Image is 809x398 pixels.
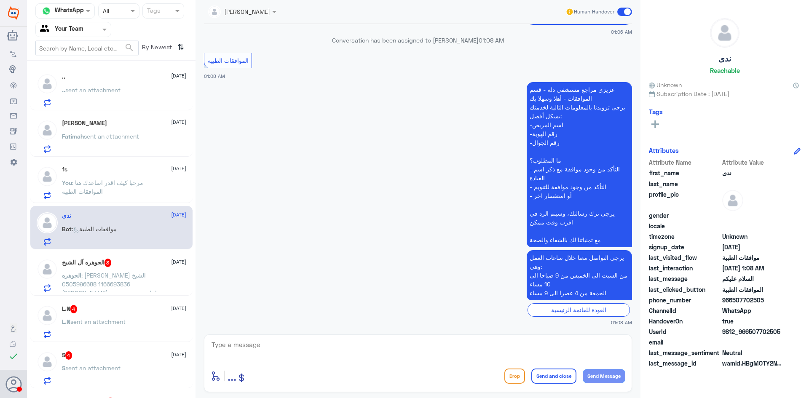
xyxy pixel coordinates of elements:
[104,259,112,267] span: 3
[62,212,71,219] h5: ندى
[65,364,121,371] span: sent an attachment
[649,222,721,230] span: locale
[722,232,783,241] span: Unknown
[62,364,65,371] span: S
[84,133,139,140] span: sent an attachment
[611,28,632,35] span: 01:06 AM
[649,190,721,209] span: profile_pic
[124,41,134,55] button: search
[504,369,525,384] button: Drop
[722,327,783,336] span: 9812_966507702505
[171,211,186,219] span: [DATE]
[228,368,236,383] span: ...
[710,19,739,47] img: defaultAdmin.png
[649,232,721,241] span: timezone
[70,305,78,313] span: 4
[722,222,783,230] span: null
[72,225,117,232] span: : موافقات الطبية
[37,120,58,141] img: defaultAdmin.png
[722,243,783,251] span: 2024-11-10T14:21:49.01Z
[36,40,138,56] input: Search by Name, Local etc…
[722,211,783,220] span: null
[208,57,249,64] span: الموافقات الطبية
[62,259,112,267] h5: الجوهره آل الشيخ
[649,306,721,315] span: ChannelId
[649,264,721,272] span: last_interaction
[722,158,783,167] span: Attribute Value
[8,6,19,20] img: Widebot Logo
[62,86,65,93] span: ..
[8,351,19,361] i: check
[722,264,783,272] span: 2025-09-28T22:08:25.922Z
[62,272,157,341] span: : [PERSON_NAME] الشيخ 1166693836 0505996688 [PERSON_NAME] اجازه مرضيه وسوو له تمديد لها لمده اسبو...
[171,351,186,358] span: [DATE]
[62,318,70,325] span: L.N
[479,37,504,44] span: 01:08 AM
[574,8,614,16] span: Human Handover
[649,168,721,177] span: first_name
[649,211,721,220] span: gender
[527,82,632,247] p: 29/9/2025, 1:08 AM
[722,285,783,294] span: الموافقات الطبية
[62,351,72,360] h5: S
[722,168,783,177] span: ندى
[649,108,663,115] h6: Tags
[722,253,783,262] span: موافقات الطبية
[124,43,134,53] span: search
[583,369,625,383] button: Send Message
[171,305,186,312] span: [DATE]
[722,274,783,283] span: السلام عليكم
[649,243,721,251] span: signup_date
[37,351,58,372] img: defaultAdmin.png
[40,5,53,17] img: whatsapp.png
[139,40,174,57] span: By Newest
[62,73,65,80] h5: ..
[37,212,58,233] img: defaultAdmin.png
[649,158,721,167] span: Attribute Name
[722,338,783,347] span: null
[722,348,783,357] span: 0
[722,359,783,368] span: wamid.HBgMOTY2NTA3NzAyNTA1FQIAEhgUM0FGNDc3N0RGMzBDNTY3OEUxQkYA
[62,179,72,186] span: You
[649,285,721,294] span: last_clicked_button
[649,80,682,89] span: Unknown
[649,179,721,188] span: last_name
[527,250,632,300] p: 29/9/2025, 1:08 AM
[177,40,184,54] i: ⇅
[65,351,72,360] span: 4
[649,317,721,326] span: HandoverOn
[649,253,721,262] span: last_visited_flow
[204,73,225,79] span: 01:08 AM
[228,366,236,385] button: ...
[204,36,632,45] p: Conversation has been assigned to [PERSON_NAME]
[62,179,143,195] span: : مرحبا كيف اقدر اساعدك هنا الموافقات الطبية
[62,166,67,173] h5: fs
[40,23,53,36] img: yourTeam.svg
[710,67,740,74] h6: Reachable
[531,369,576,384] button: Send and close
[171,165,186,172] span: [DATE]
[70,318,126,325] span: sent an attachment
[649,147,679,154] h6: Attributes
[611,319,632,326] span: 01:08 AM
[649,359,721,368] span: last_message_id
[722,296,783,305] span: 966507702505
[146,6,161,17] div: Tags
[171,72,186,80] span: [DATE]
[722,306,783,315] span: 2
[37,259,58,280] img: defaultAdmin.png
[171,118,186,126] span: [DATE]
[37,166,58,187] img: defaultAdmin.png
[65,86,121,93] span: sent an attachment
[649,296,721,305] span: phone_number
[37,73,58,94] img: defaultAdmin.png
[649,348,721,357] span: last_message_sentiment
[649,327,721,336] span: UserId
[718,54,731,64] h5: ندى
[5,376,21,392] button: Avatar
[649,338,721,347] span: email
[171,258,186,266] span: [DATE]
[528,303,630,316] div: العودة للقائمة الرئيسية
[62,133,84,140] span: Fatimah
[62,120,107,127] h5: Fatimah Alkhalaf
